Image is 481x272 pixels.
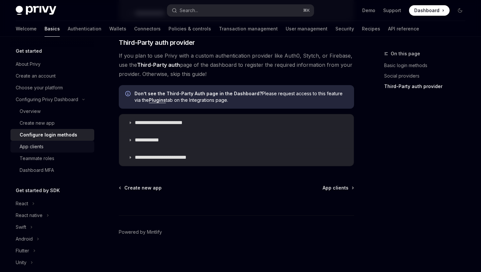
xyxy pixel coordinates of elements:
span: Create new app [124,185,162,191]
a: Transaction management [219,21,278,37]
a: Create new app [119,185,162,191]
div: Unity [16,259,27,266]
h5: Get started by SDK [16,187,60,194]
button: Toggle Flutter section [10,245,94,257]
div: Create an account [16,72,56,80]
button: Toggle Swift section [10,221,94,233]
div: Search... [180,7,198,14]
a: Wallets [109,21,126,37]
div: Swift [16,223,26,231]
a: Create an account [10,70,94,82]
div: Overview [20,107,41,115]
a: Create new app [10,117,94,129]
div: React native [16,211,43,219]
div: Android [16,235,33,243]
a: Demo [362,7,375,14]
a: App clients [323,185,353,191]
button: Open search [167,5,313,16]
span: Dashboard [414,7,439,14]
a: Overview [10,105,94,117]
span: ⌘ K [303,8,310,13]
a: Policies & controls [169,21,211,37]
a: Support [383,7,401,14]
img: dark logo [16,6,56,15]
div: React [16,200,28,208]
div: Create new app [20,119,55,127]
div: Dashboard MFA [20,166,54,174]
button: Toggle Android section [10,233,94,245]
a: Third-Party auth provider [384,81,471,92]
a: Choose your platform [10,82,94,94]
span: App clients [323,185,348,191]
a: About Privy [10,58,94,70]
a: Security [335,21,354,37]
a: Dashboard MFA [10,164,94,176]
a: Basics [45,21,60,37]
a: User management [286,21,328,37]
span: Please request access to this feature via the tab on the Integrations page. [134,90,347,103]
div: Choose your platform [16,84,63,92]
h5: Get started [16,47,42,55]
div: Teammate roles [20,154,54,162]
a: Plugins [149,97,166,103]
a: Social providers [384,71,471,81]
a: App clients [10,141,94,153]
a: Dashboard [409,5,450,16]
button: Toggle React section [10,198,94,209]
button: Toggle Unity section [10,257,94,268]
button: Toggle Configuring Privy Dashboard section [10,94,94,105]
div: Flutter [16,247,29,255]
div: App clients [20,143,44,151]
div: Configure login methods [20,131,77,139]
div: About Privy [16,60,41,68]
div: Configuring Privy Dashboard [16,96,78,103]
strong: Third-Party auth [137,62,180,68]
span: If you plan to use Privy with a custom authentication provider like Auth0, Stytch, or Firebase, u... [119,51,354,79]
a: Authentication [68,21,101,37]
a: Recipes [362,21,380,37]
a: Connectors [134,21,161,37]
a: Basic login methods [384,60,471,71]
a: Powered by Mintlify [119,229,162,235]
svg: Info [125,91,132,98]
a: Teammate roles [10,153,94,164]
button: Toggle dark mode [455,5,465,16]
span: On this page [391,50,420,58]
a: Configure login methods [10,129,94,141]
strong: Don’t see the Third-Party Auth page in the Dashboard? [134,91,262,96]
span: Third-Party auth provider [119,38,195,47]
a: Welcome [16,21,37,37]
button: Toggle React native section [10,209,94,221]
a: API reference [388,21,419,37]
